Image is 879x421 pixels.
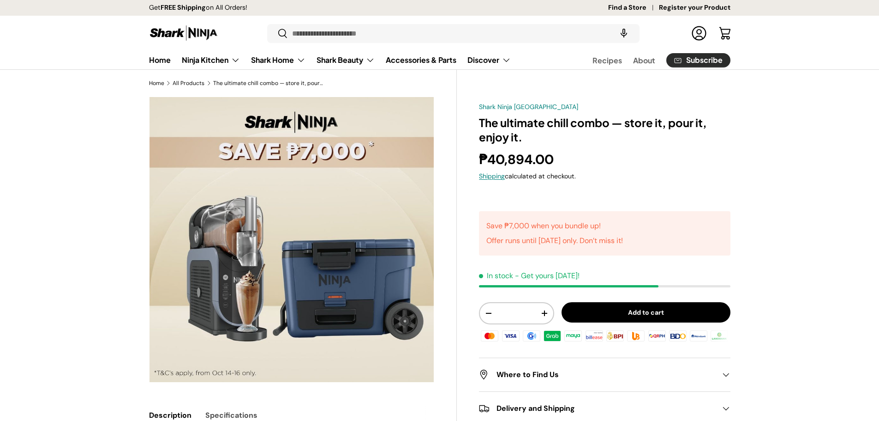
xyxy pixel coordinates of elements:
[688,329,709,343] img: metrobank
[605,329,625,343] img: bpi
[149,97,435,383] media-gallery: Gallery Viewer
[182,51,240,69] a: Ninja Kitchen
[659,3,730,13] a: Register your Product
[479,358,730,391] summary: Where to Find Us
[515,271,580,281] p: - Get yours [DATE]!
[479,369,715,380] h2: Where to Find Us
[542,329,562,343] img: grabpay
[149,24,218,42] img: Shark Ninja Philippines
[592,51,622,69] a: Recipes
[633,51,655,69] a: About
[608,3,659,13] a: Find a Store
[149,79,457,87] nav: Breadcrumbs
[500,329,520,343] img: visa
[213,80,324,86] a: The ultimate chill combo — store it, pour it, enjoy it.
[311,51,380,69] summary: Shark Beauty
[149,3,247,13] p: Get on All Orders!
[626,329,646,343] img: ubp
[245,51,311,69] summary: Shark Home
[479,271,513,281] span: In stock
[479,172,505,180] a: Shipping
[479,171,730,181] div: calculated at checkout.
[467,51,511,69] a: Discover
[609,23,639,43] speech-search-button: Search by voice
[386,51,456,69] a: Accessories & Parts
[479,116,730,144] h1: The ultimate chill combo — store it, pour it, enjoy it.
[149,80,164,86] a: Home
[462,51,516,69] summary: Discover
[486,220,623,232] p: Save ₱7,000 when you bundle up!
[161,3,206,12] strong: FREE Shipping
[584,329,604,343] img: billease
[562,302,730,323] button: Add to cart
[479,403,715,414] h2: Delivery and Shipping
[176,51,245,69] summary: Ninja Kitchen
[479,103,578,111] a: Shark Ninja [GEOGRAPHIC_DATA]
[521,329,542,343] img: gcash
[570,51,730,69] nav: Secondary
[709,329,730,343] img: landbank
[173,80,204,86] a: All Products
[251,51,305,69] a: Shark Home
[646,329,667,343] img: qrph
[668,329,688,343] img: bdo
[317,51,375,69] a: Shark Beauty
[563,329,583,343] img: maya
[486,235,623,246] p: Offer runs until [DATE] only. Don’t miss it!
[149,51,171,69] a: Home
[686,56,723,64] span: Subscribe
[149,51,511,69] nav: Primary
[479,329,500,343] img: master
[479,151,556,168] strong: ₱40,894.00
[666,53,730,67] a: Subscribe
